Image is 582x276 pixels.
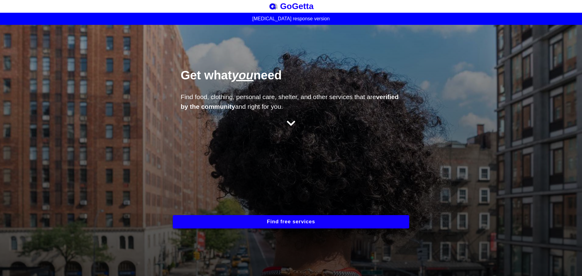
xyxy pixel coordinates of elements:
[181,68,405,90] h1: Get what need
[173,215,409,228] button: Find free services
[181,92,401,111] p: Find food, clothing, personal care, shelter, and other services that are and right for you.
[181,93,399,110] strong: verified by the community
[232,68,253,82] span: you
[173,219,409,224] a: Find free services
